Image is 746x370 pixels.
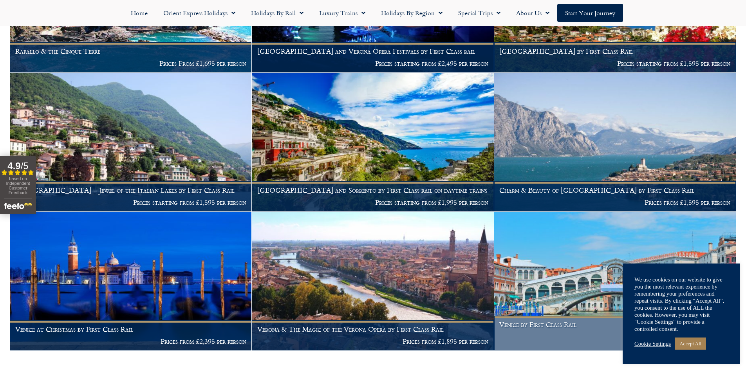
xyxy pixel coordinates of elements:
h1: [GEOGRAPHIC_DATA] and Sorrento by First Class rail on daytime trains [257,186,488,194]
p: Prices from £1,895 per person [257,338,488,345]
h1: Venice at Christmas by First Class Rail [15,325,246,333]
p: Prices from £1,595 per person [499,199,730,206]
p: Prices starting from £1,595 per person [499,60,730,67]
h1: Rapallo & the Cinque Terre [15,47,246,55]
a: Home [123,4,155,22]
a: Accept All [675,338,706,350]
a: Charm & Beauty of [GEOGRAPHIC_DATA] by First Class Rail Prices from £1,595 per person [494,73,736,212]
a: [GEOGRAPHIC_DATA] and Sorrento by First Class rail on daytime trains Prices starting from £1,995 ... [252,73,494,212]
a: Holidays by Rail [243,4,311,22]
a: About Us [508,4,557,22]
nav: Menu [4,4,742,22]
a: Luxury Trains [311,4,373,22]
h1: [GEOGRAPHIC_DATA] – Jewel of the Italian Lakes by First Class Rail [15,186,246,194]
a: Special Trips [450,4,508,22]
h1: Venice by First Class Rail [499,321,730,328]
a: Venice by First Class Rail Prices from £1,495 per person [494,212,736,351]
a: [GEOGRAPHIC_DATA] – Jewel of the Italian Lakes by First Class Rail Prices starting from £1,595 pe... [10,73,252,212]
a: Verona & The Magic of the Verona Opera by First Class Rail Prices from £1,895 per person [252,212,494,351]
p: Prices starting from £1,595 per person [15,199,246,206]
p: Prices from £1,495 per person [499,333,730,341]
p: Prices starting from £1,995 per person [257,199,488,206]
p: Prices From £1,695 per person [15,60,246,67]
h1: [GEOGRAPHIC_DATA] by First Class Rail [499,47,730,55]
a: Holidays by Region [373,4,450,22]
a: Cookie Settings [634,340,671,347]
a: Orient Express Holidays [155,4,243,22]
a: Venice at Christmas by First Class Rail Prices from £2,395 per person [10,212,252,351]
a: Start your Journey [557,4,623,22]
p: Prices from £2,395 per person [15,338,246,345]
h1: Verona & The Magic of the Verona Opera by First Class Rail [257,325,488,333]
h1: Charm & Beauty of [GEOGRAPHIC_DATA] by First Class Rail [499,186,730,194]
h1: [GEOGRAPHIC_DATA] and Verona Opera Festivals by First Class rail [257,47,488,55]
p: Prices starting from £2,495 per person [257,60,488,67]
div: We use cookies on our website to give you the most relevant experience by remembering your prefer... [634,276,728,332]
